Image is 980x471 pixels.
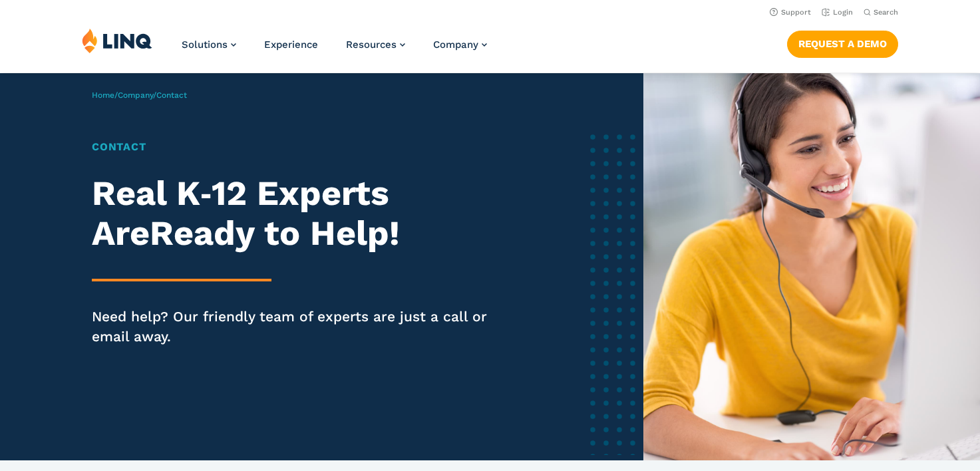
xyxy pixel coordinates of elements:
[787,28,898,57] nav: Button Navigation
[92,139,526,155] h1: Contact
[156,90,187,100] span: Contact
[182,39,228,51] span: Solutions
[346,39,397,51] span: Resources
[874,8,898,17] span: Search
[770,8,811,17] a: Support
[92,307,526,347] p: Need help? Our friendly team of experts are just a call or email away.
[264,39,318,51] a: Experience
[92,174,526,253] h2: Real K‑12 Experts Are
[822,8,853,17] a: Login
[643,73,980,460] img: Female software representative
[182,39,236,51] a: Solutions
[92,90,114,100] a: Home
[346,39,405,51] a: Resources
[433,39,487,51] a: Company
[118,90,153,100] a: Company
[864,7,898,17] button: Open Search Bar
[433,39,478,51] span: Company
[92,90,187,100] span: / /
[182,28,487,72] nav: Primary Navigation
[787,31,898,57] a: Request a Demo
[82,28,152,53] img: LINQ | K‑12 Software
[150,213,400,253] strong: Ready to Help!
